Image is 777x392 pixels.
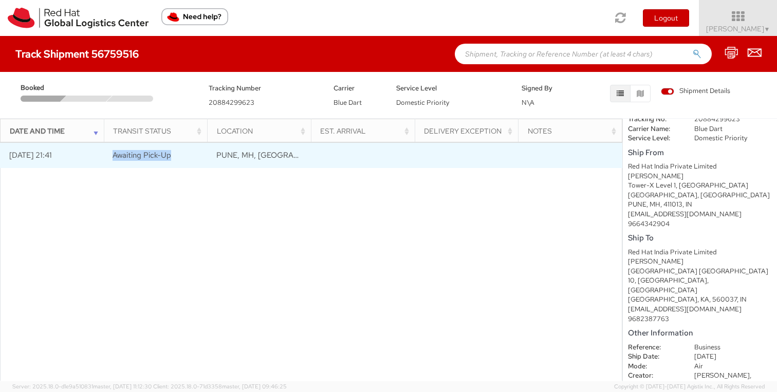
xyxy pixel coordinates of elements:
[455,44,712,64] input: Shipment, Tracking or Reference Number (at least 4 chars)
[628,329,772,338] h5: Other Information
[620,371,687,381] dt: Creator:
[12,383,152,390] span: Server: 2025.18.0-d1e9a510831
[528,126,619,136] div: Notes
[706,24,770,33] span: [PERSON_NAME]
[628,219,772,229] div: 9664342904
[161,8,228,25] button: Need help?
[614,383,765,391] span: Copyright © [DATE]-[DATE] Agistix Inc., All Rights Reserved
[628,210,772,219] div: [EMAIL_ADDRESS][DOMAIN_NAME]
[222,383,287,390] span: master, [DATE] 09:46:25
[661,86,730,96] span: Shipment Details
[21,83,65,93] span: Booked
[113,126,204,136] div: Transit Status
[217,126,308,136] div: Location
[620,343,687,352] dt: Reference:
[113,150,171,160] span: Awaiting Pick-Up
[628,314,772,324] div: 9682387763
[628,234,772,242] h5: Ship To
[628,162,772,181] div: Red Hat India Private Limited [PERSON_NAME]
[694,371,751,380] span: [PERSON_NAME],
[10,126,101,136] div: Date and Time
[628,148,772,157] h5: Ship From
[628,295,772,305] div: [GEOGRAPHIC_DATA], KA, 560037, IN
[620,362,687,371] dt: Mode:
[8,8,149,28] img: rh-logistics-00dfa346123c4ec078e1.svg
[620,115,687,124] dt: Tracking No:
[153,383,287,390] span: Client: 2025.18.0-71d3358
[396,98,449,107] span: Domestic Priority
[661,86,730,98] label: Shipment Details
[216,150,337,160] span: PUNE, MH, IN
[620,352,687,362] dt: Ship Date:
[628,181,772,200] div: Tower-X Level 1, [GEOGRAPHIC_DATA] [GEOGRAPHIC_DATA], [GEOGRAPHIC_DATA]
[209,85,319,92] h5: Tracking Number
[620,124,687,134] dt: Carrier Name:
[628,248,772,267] div: Red Hat India Private Limited [PERSON_NAME]
[334,98,362,107] span: Blue Dart
[93,383,152,390] span: master, [DATE] 11:12:30
[628,200,772,210] div: PUNE, MH, 411013, IN
[396,85,506,92] h5: Service Level
[628,305,772,314] div: [EMAIL_ADDRESS][DOMAIN_NAME]
[628,267,772,295] div: [GEOGRAPHIC_DATA] [GEOGRAPHIC_DATA] 10, [GEOGRAPHIC_DATA], [GEOGRAPHIC_DATA]
[764,25,770,33] span: ▼
[643,9,689,27] button: Logout
[320,126,411,136] div: Est. Arrival
[209,98,254,107] span: 20884299623
[334,85,381,92] h5: Carrier
[620,134,687,143] dt: Service Level:
[424,126,515,136] div: Delivery Exception
[15,48,139,60] h4: Track Shipment 56759516
[522,85,569,92] h5: Signed By
[522,98,534,107] span: N\A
